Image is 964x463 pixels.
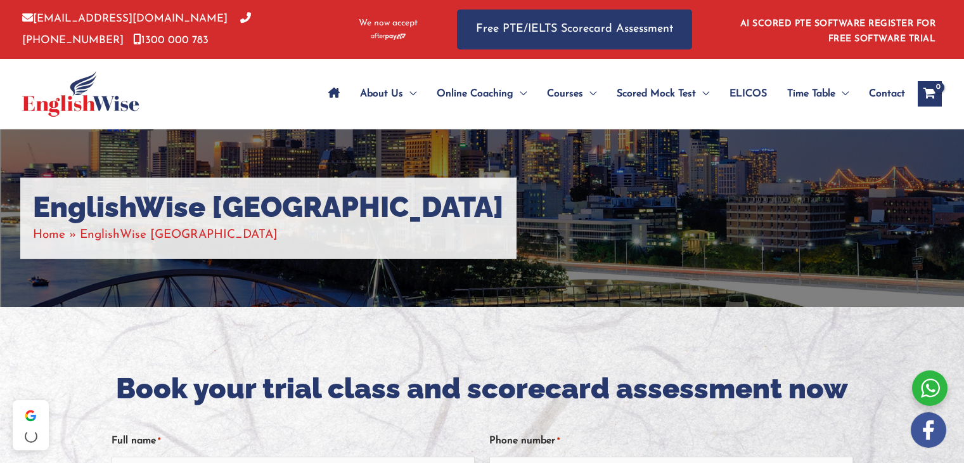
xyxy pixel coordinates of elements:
a: ELICOS [719,72,777,116]
span: Menu Toggle [696,72,709,116]
span: ELICOS [729,72,767,116]
a: Free PTE/IELTS Scorecard Assessment [457,10,692,49]
label: Phone number [489,431,560,452]
img: white-facebook.png [911,412,946,448]
a: 1300 000 783 [133,35,209,46]
a: Scored Mock TestMenu Toggle [607,72,719,116]
span: Menu Toggle [513,72,527,116]
a: About UsMenu Toggle [350,72,427,116]
span: Scored Mock Test [617,72,696,116]
img: Afterpay-Logo [371,33,406,40]
a: View Shopping Cart, empty [918,81,942,107]
img: cropped-ew-logo [22,71,139,117]
span: Contact [869,72,905,116]
span: Menu Toggle [583,72,596,116]
nav: Breadcrumbs [33,225,504,245]
label: Full name [112,431,160,452]
span: About Us [360,72,403,116]
nav: Site Navigation: Main Menu [318,72,905,116]
a: CoursesMenu Toggle [537,72,607,116]
a: [EMAIL_ADDRESS][DOMAIN_NAME] [22,13,228,24]
a: Online CoachingMenu Toggle [427,72,537,116]
span: Courses [547,72,583,116]
span: Online Coaching [437,72,513,116]
a: Contact [859,72,905,116]
span: Menu Toggle [835,72,849,116]
span: Menu Toggle [403,72,416,116]
a: AI SCORED PTE SOFTWARE REGISTER FOR FREE SOFTWARE TRIAL [740,19,936,44]
a: [PHONE_NUMBER] [22,13,251,45]
span: Time Table [787,72,835,116]
a: Time TableMenu Toggle [777,72,859,116]
span: EnglishWise [GEOGRAPHIC_DATA] [80,229,278,241]
h2: Book your trial class and scorecard assessment now [112,370,853,408]
aside: Header Widget 1 [733,9,942,50]
h1: EnglishWise [GEOGRAPHIC_DATA] [33,190,504,225]
span: We now accept [359,17,418,30]
a: Home [33,229,65,241]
